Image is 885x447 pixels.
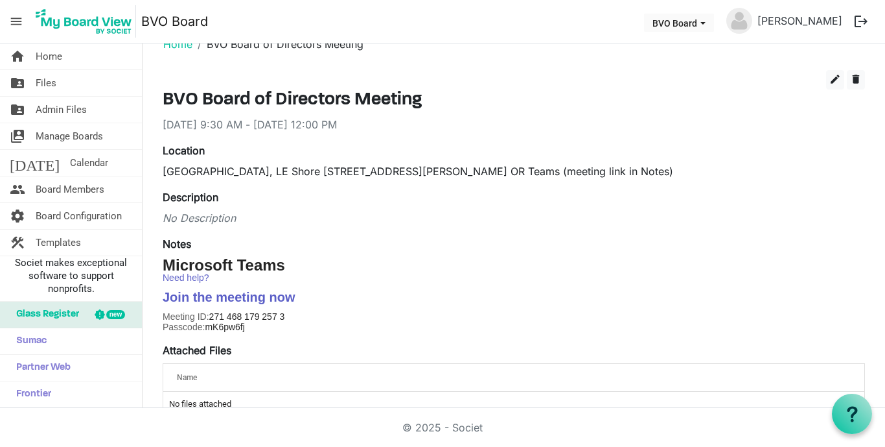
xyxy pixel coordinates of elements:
[4,9,29,34] span: menu
[163,210,865,226] div: No Description
[163,343,231,358] label: Attached Files
[10,203,25,229] span: settings
[192,36,363,52] li: BVO Board of Directors Meeting
[402,421,483,434] a: © 2025 - Societ
[163,189,218,205] label: Description
[163,38,192,51] a: Home
[10,230,25,256] span: construction
[850,73,862,85] span: delete
[847,70,865,90] button: delete
[10,328,47,354] span: Sumac
[826,70,844,90] button: edit
[163,143,205,158] label: Location
[10,302,79,328] span: Glass Register
[163,236,191,252] label: Notes
[36,70,56,96] span: Files
[163,163,865,179] div: [GEOGRAPHIC_DATA], LE Shore [STREET_ADDRESS][PERSON_NAME] OR Teams (meeting link in Notes)
[163,117,865,132] div: [DATE] 9:30 AM - [DATE] 12:00 PM
[163,311,209,322] span: Meeting ID:
[10,176,25,202] span: people
[177,373,197,382] span: Name
[829,73,841,85] span: edit
[106,310,125,319] div: new
[32,5,136,38] img: My Board View Logo
[726,8,752,34] img: no-profile-picture.svg
[32,5,141,38] a: My Board View Logo
[10,381,51,407] span: Frontier
[163,293,295,304] a: Join the meeting now
[644,14,714,32] button: BVO Board dropdownbutton
[205,322,244,332] span: mK6pw6fj
[752,8,847,34] a: [PERSON_NAME]
[36,43,62,69] span: Home
[10,97,25,123] span: folder_shared
[209,311,285,322] span: 271 468 179 257 3
[36,176,104,202] span: Board Members
[36,97,87,123] span: Admin Files
[10,150,60,176] span: [DATE]
[163,256,285,274] span: Microsoft Teams
[847,8,875,35] button: logout
[163,90,865,112] h3: BVO Board of Directors Meeting
[70,150,108,176] span: Calendar
[6,256,136,295] span: Societ makes exceptional software to support nonprofits.
[10,355,71,381] span: Partner Web
[10,43,25,69] span: home
[163,290,295,304] span: Join the meeting now
[10,70,25,96] span: folder_shared
[163,322,205,332] span: Passcode:
[10,123,25,149] span: switch_account
[163,392,864,417] td: No files attached
[163,272,209,283] a: Need help?
[36,203,122,229] span: Board Configuration
[36,230,81,256] span: Templates
[36,123,103,149] span: Manage Boards
[141,8,208,34] a: BVO Board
